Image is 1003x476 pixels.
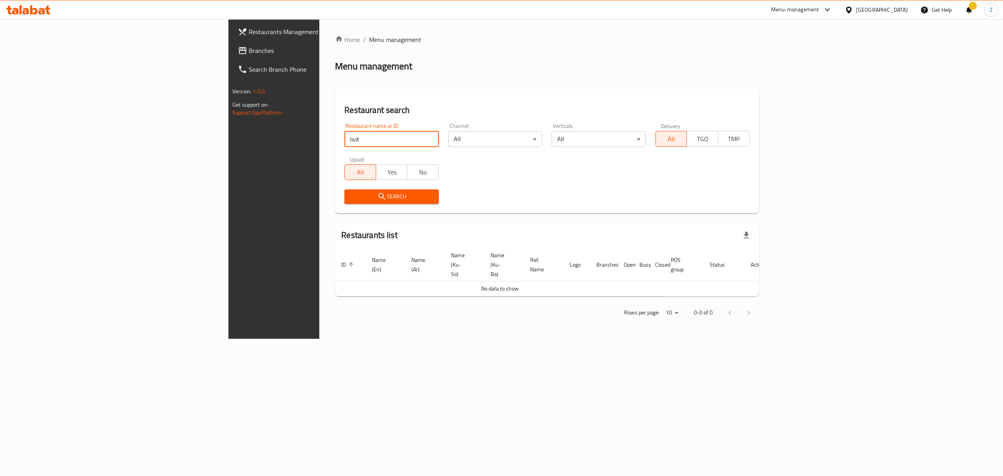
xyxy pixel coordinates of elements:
[649,248,664,282] th: Closed
[253,86,265,96] span: 1.0.0
[249,27,390,36] span: Restaurants Management
[771,5,819,15] div: Menu-management
[718,131,750,147] button: TMP
[744,248,771,282] th: Action
[659,133,684,145] span: All
[232,107,282,118] a: Support.OpsPlatform
[451,251,475,279] span: Name (Ku-So)
[737,226,756,245] div: Export file
[491,251,514,279] span: Name (Ku-Ba)
[341,260,356,269] span: ID
[376,164,407,180] button: Yes
[856,5,908,14] div: [GEOGRAPHIC_DATA]
[690,133,715,145] span: TGO
[232,86,252,96] span: Version:
[590,248,617,282] th: Branches
[694,308,713,318] p: 0-0 of 0
[710,260,735,269] span: Status
[411,167,436,178] span: No
[721,133,746,145] span: TMP
[350,156,364,162] label: Upsell
[344,189,438,204] button: Search
[232,22,396,41] a: Restaurants Management
[344,104,750,116] h2: Restaurant search
[633,248,649,282] th: Busy
[344,164,376,180] button: All
[335,35,759,44] nav: breadcrumb
[624,308,659,318] p: Rows per page:
[335,248,771,296] table: enhanced table
[661,123,681,129] label: Delivery
[249,46,390,55] span: Branches
[411,255,435,274] span: Name (Ar)
[232,41,396,60] a: Branches
[448,131,542,147] div: All
[249,65,390,74] span: Search Branch Phone
[617,248,633,282] th: Open
[232,60,396,79] a: Search Branch Phone
[530,255,554,274] span: Ref. Name
[552,131,646,147] div: All
[990,5,993,14] span: Z
[372,255,396,274] span: Name (En)
[663,307,681,319] div: Rows per page:
[655,131,687,147] button: All
[686,131,718,147] button: TGO
[232,100,268,110] span: Get support on:
[348,167,373,178] span: All
[341,229,397,241] h2: Restaurants list
[351,192,432,202] span: Search
[407,164,439,180] button: No
[563,248,590,282] th: Logo
[671,255,694,274] span: POS group
[379,167,404,178] span: Yes
[344,131,438,147] input: Search for restaurant name or ID..
[481,283,519,294] span: No data to show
